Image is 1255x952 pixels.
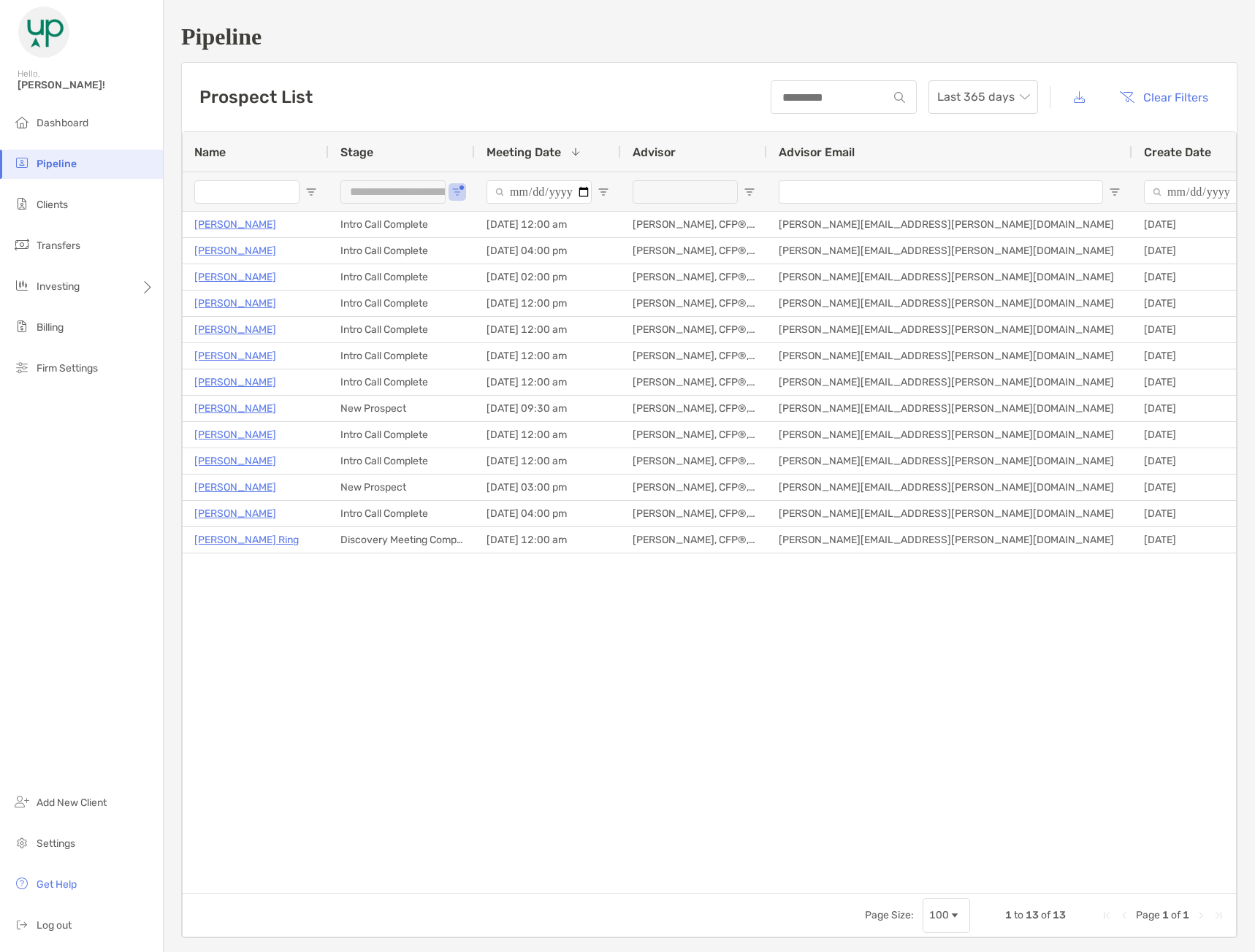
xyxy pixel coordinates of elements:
[13,358,31,376] img: firm-settings icon
[779,145,855,159] span: Advisor Email
[194,504,276,523] p: [PERSON_NAME]
[475,422,621,448] div: [DATE] 12:00 am
[475,291,621,316] div: [DATE] 12:00 pm
[13,875,31,892] img: get-help icon
[194,399,276,418] a: [PERSON_NAME]
[37,199,68,211] span: Clients
[18,6,70,58] img: Zoe Logo
[13,236,31,253] img: transfers icon
[929,909,949,921] div: 100
[1041,909,1050,921] span: of
[767,475,1132,500] div: [PERSON_NAME][EMAIL_ADDRESS][PERSON_NAME][DOMAIN_NAME]
[329,501,475,526] div: Intro Call Complete
[475,501,621,526] div: [DATE] 04:00 pm
[767,264,1132,290] div: [PERSON_NAME][EMAIL_ADDRESS][PERSON_NAME][DOMAIN_NAME]
[13,154,31,172] img: pipeline icon
[329,448,475,474] div: Intro Call Complete
[329,343,475,369] div: Intro Call Complete
[621,238,767,264] div: [PERSON_NAME], CFP®, MSF
[475,369,621,395] div: [DATE] 12:00 am
[1162,909,1169,921] span: 1
[451,186,463,198] button: Open Filter Menu
[1108,81,1219,113] button: Clear Filters
[194,215,276,234] a: [PERSON_NAME]
[329,369,475,395] div: Intro Call Complete
[194,320,276,339] a: [PERSON_NAME]
[13,834,31,851] img: settings icon
[194,242,276,260] a: [PERSON_NAME]
[13,195,31,212] img: clients icon
[767,422,1132,448] div: [PERSON_NAME][EMAIL_ADDRESS][PERSON_NAME][DOMAIN_NAME]
[767,212,1132,237] div: [PERSON_NAME][EMAIL_ADDRESS][PERSON_NAME][DOMAIN_NAME]
[621,264,767,290] div: [PERSON_NAME], CFP®, MSF
[1136,909,1160,921] span: Page
[181,23,1237,50] h1: Pipeline
[329,527,475,553] div: Discovery Meeting Complete
[1118,910,1130,921] div: Previous Page
[329,475,475,500] div: New Prospect
[621,527,767,553] div: [PERSON_NAME], CFP®, MSF
[13,277,31,294] img: investing icon
[329,212,475,237] div: Intro Call Complete
[1183,909,1189,921] span: 1
[767,501,1132,526] div: [PERSON_NAME][EMAIL_ADDRESS][PERSON_NAME][DOMAIN_NAME]
[329,238,475,264] div: Intro Call Complete
[194,180,300,204] input: Name Filter Input
[1026,909,1039,921] span: 13
[194,531,299,549] a: [PERSON_NAME] Ring
[767,448,1132,474] div: [PERSON_NAME][EMAIL_ADDRESS][PERSON_NAME][DOMAIN_NAME]
[194,426,276,444] a: [PERSON_NAME]
[329,317,475,342] div: Intro Call Complete
[767,527,1132,553] div: [PERSON_NAME][EMAIL_ADDRESS][PERSON_NAME][DOMAIN_NAME]
[37,158,77,170] span: Pipeline
[621,501,767,526] div: [PERSON_NAME], CFP®, MSF
[1109,186,1121,198] button: Open Filter Menu
[621,369,767,395] div: [PERSON_NAME], CFP®, MSF
[329,422,475,448] div: Intro Call Complete
[475,317,621,342] div: [DATE] 12:00 am
[199,87,313,107] h3: Prospect List
[329,291,475,316] div: Intro Call Complete
[194,373,276,391] a: [PERSON_NAME]
[329,264,475,290] div: Intro Call Complete
[767,369,1132,395] div: [PERSON_NAME][EMAIL_ADDRESS][PERSON_NAME][DOMAIN_NAME]
[923,898,970,933] div: Page Size
[779,180,1103,204] input: Advisor Email Filter Input
[13,318,31,335] img: billing icon
[13,113,31,131] img: dashboard icon
[744,186,755,198] button: Open Filter Menu
[475,212,621,237] div: [DATE] 12:00 am
[475,264,621,290] div: [DATE] 02:00 pm
[1195,910,1207,921] div: Next Page
[194,347,276,365] p: [PERSON_NAME]
[767,238,1132,264] div: [PERSON_NAME][EMAIL_ADDRESS][PERSON_NAME][DOMAIN_NAME]
[37,796,107,809] span: Add New Client
[865,909,914,921] div: Page Size:
[194,268,276,286] a: [PERSON_NAME]
[621,448,767,474] div: [PERSON_NAME], CFP®, MSF
[621,343,767,369] div: [PERSON_NAME], CFP®, MSF
[18,79,154,91] span: [PERSON_NAME]!
[194,145,226,159] span: Name
[37,117,88,129] span: Dashboard
[37,239,80,252] span: Transfers
[598,186,609,198] button: Open Filter Menu
[621,422,767,448] div: [PERSON_NAME], CFP®, MSF
[194,294,276,312] p: [PERSON_NAME]
[37,321,64,334] span: Billing
[1144,180,1249,204] input: Create Date Filter Input
[37,837,75,850] span: Settings
[194,478,276,496] p: [PERSON_NAME]
[767,343,1132,369] div: [PERSON_NAME][EMAIL_ADDRESS][PERSON_NAME][DOMAIN_NAME]
[194,452,276,470] a: [PERSON_NAME]
[1005,909,1012,921] span: 1
[340,145,373,159] span: Stage
[633,145,676,159] span: Advisor
[621,475,767,500] div: [PERSON_NAME], CFP®, MSF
